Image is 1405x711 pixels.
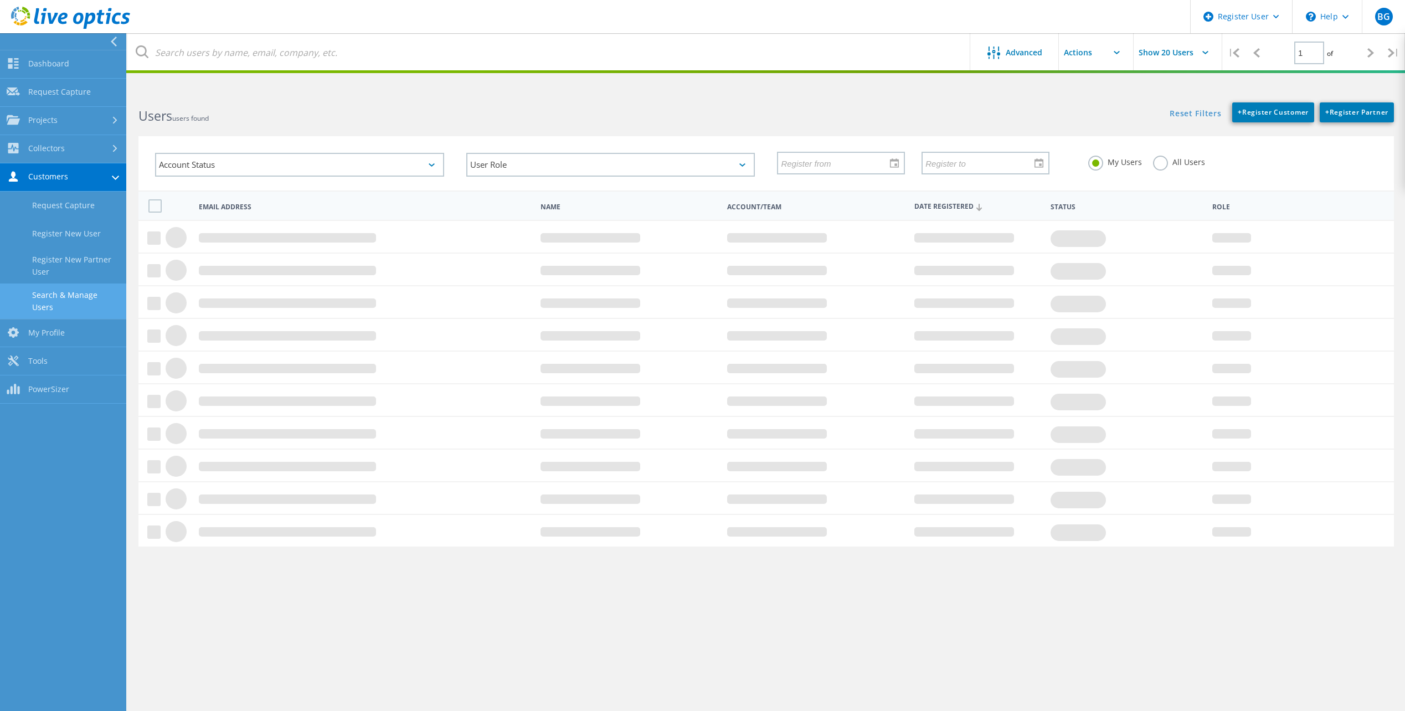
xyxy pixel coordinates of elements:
[11,23,130,31] a: Live Optics Dashboard
[138,107,172,125] b: Users
[541,204,718,210] span: Name
[1153,156,1205,166] label: All Users
[727,204,904,210] span: Account/Team
[1088,156,1142,166] label: My Users
[1232,102,1314,122] a: +Register Customer
[1212,204,1377,210] span: Role
[1325,107,1388,117] span: Register Partner
[1170,110,1221,119] a: Reset Filters
[1320,102,1394,122] a: +Register Partner
[1238,107,1242,117] b: +
[466,153,755,177] div: User Role
[172,114,209,123] span: users found
[1222,33,1245,73] div: |
[1006,49,1042,56] span: Advanced
[1051,204,1203,210] span: Status
[199,204,531,210] span: Email Address
[1306,12,1316,22] svg: \n
[1238,107,1309,117] span: Register Customer
[155,153,444,177] div: Account Status
[1327,49,1333,58] span: of
[778,152,896,173] input: Register from
[1382,33,1405,73] div: |
[1325,107,1330,117] b: +
[127,33,971,72] input: Search users by name, email, company, etc.
[914,203,1041,210] span: Date Registered
[923,152,1041,173] input: Register to
[1377,12,1390,21] span: BG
